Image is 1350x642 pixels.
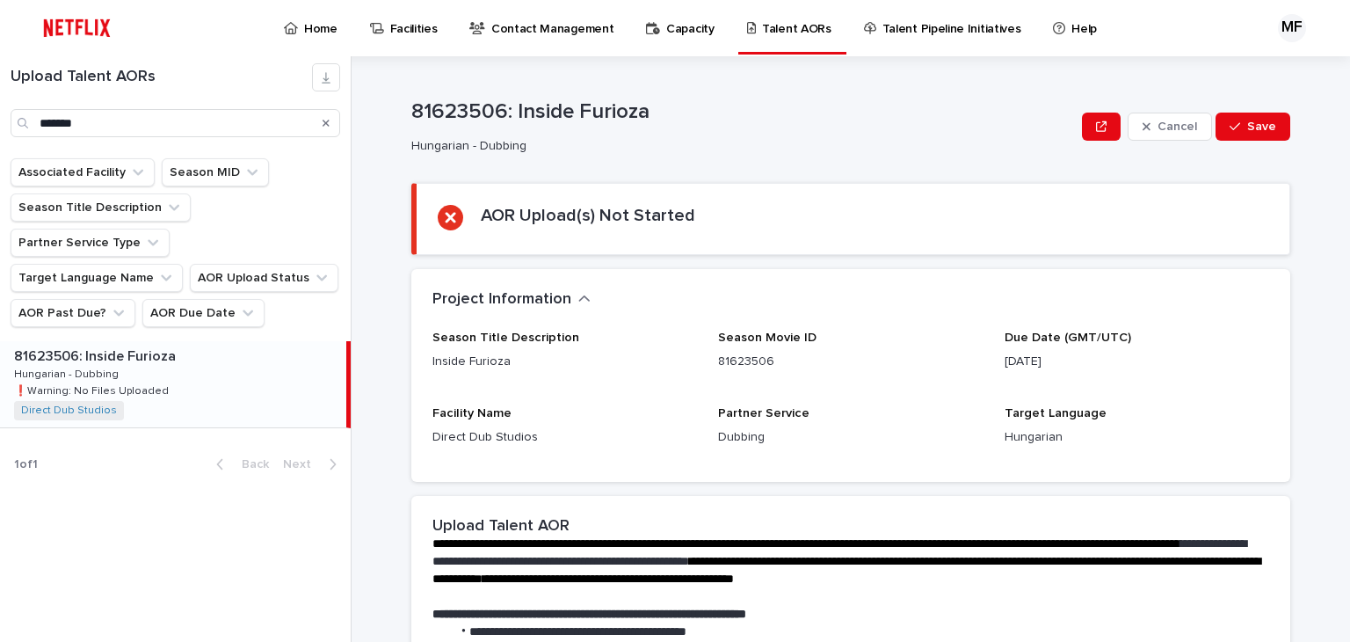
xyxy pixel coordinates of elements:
[14,382,172,398] p: ❗️Warning: No Files Uploaded
[190,264,338,292] button: AOR Upload Status
[718,332,817,344] span: Season Movie ID
[1005,332,1131,344] span: Due Date (GMT/UTC)
[1158,120,1197,133] span: Cancel
[11,264,183,292] button: Target Language Name
[11,193,191,222] button: Season Title Description
[11,109,340,137] input: Search
[142,299,265,327] button: AOR Due Date
[11,158,155,186] button: Associated Facility
[1128,113,1212,141] button: Cancel
[14,345,179,365] p: 81623506: Inside Furioza
[283,458,322,471] span: Next
[14,365,122,381] p: Hungarian - Dubbing
[162,158,269,186] button: Season MID
[1005,353,1269,371] p: [DATE]
[432,428,697,447] p: Direct Dub Studios
[35,11,119,46] img: ifQbXi3ZQGMSEF7WDB7W
[1278,14,1306,42] div: MF
[718,407,809,419] span: Partner Service
[202,456,276,472] button: Back
[411,139,1068,154] p: Hungarian - Dubbing
[11,68,312,87] h1: Upload Talent AORs
[432,290,571,310] h2: Project Information
[411,99,1075,125] p: 81623506: Inside Furioza
[432,332,579,344] span: Season Title Description
[1216,113,1290,141] button: Save
[231,458,269,471] span: Back
[718,428,983,447] p: Dubbing
[1247,120,1276,133] span: Save
[432,407,512,419] span: Facility Name
[432,353,697,371] p: Inside Furioza
[1005,428,1269,447] p: Hungarian
[21,405,117,417] a: Direct Dub Studios
[11,299,135,327] button: AOR Past Due?
[276,456,351,472] button: Next
[718,353,983,371] p: 81623506
[481,205,695,226] h2: AOR Upload(s) Not Started
[11,229,170,257] button: Partner Service Type
[1005,407,1107,419] span: Target Language
[432,290,591,310] button: Project Information
[432,517,570,536] h2: Upload Talent AOR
